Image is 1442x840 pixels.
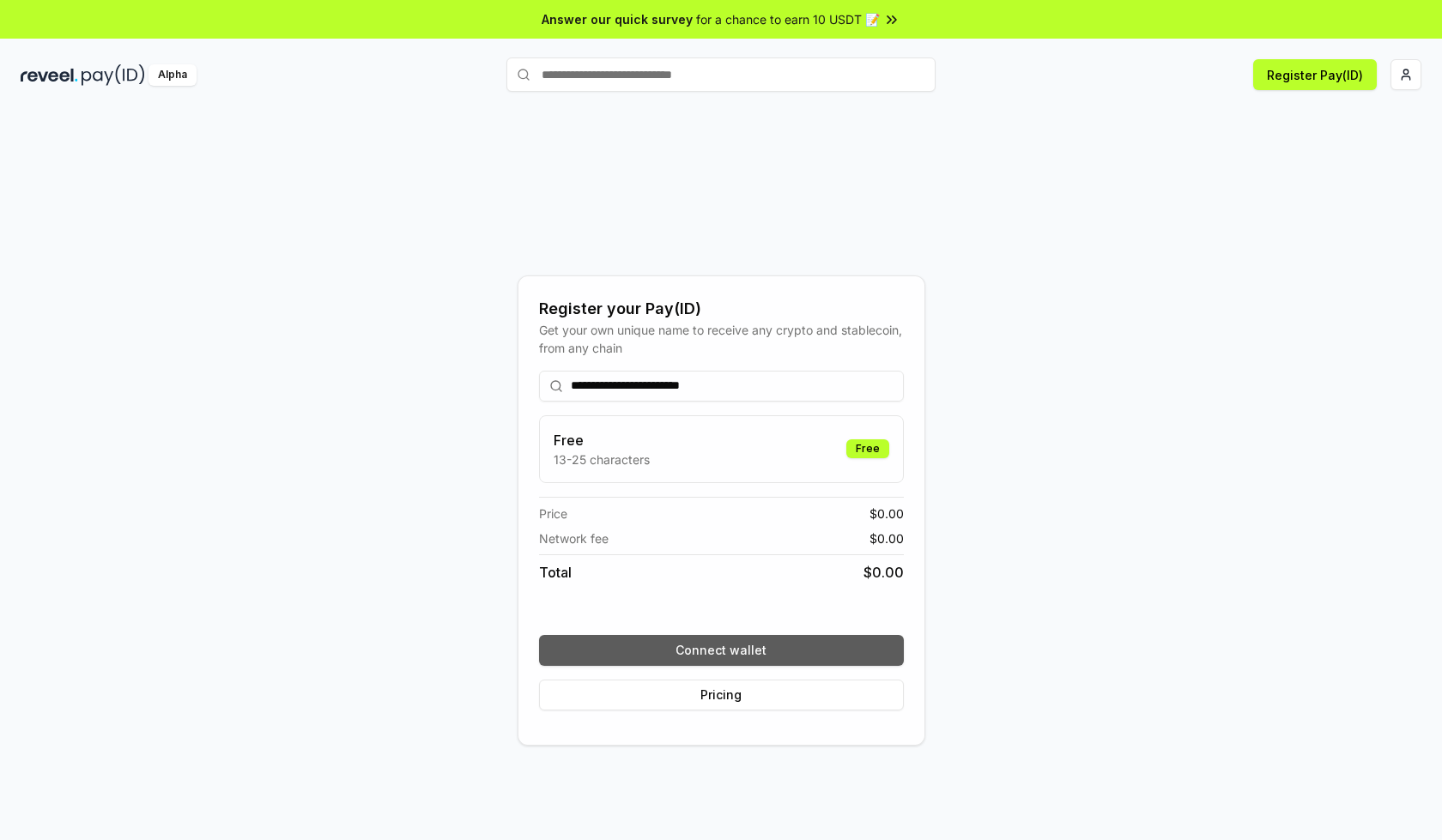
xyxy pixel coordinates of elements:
span: Network fee [539,529,609,547]
div: Get your own unique name to receive any crypto and stablecoin, from any chain [539,321,904,357]
img: reveel_dark [21,64,78,86]
img: pay_id [82,64,145,86]
div: Register your Pay(ID) [539,297,904,321]
span: $ 0.00 [869,505,904,523]
span: $ 0.00 [863,562,904,583]
span: Answer our quick survey [542,10,693,28]
div: Free [846,439,889,458]
span: Total [539,562,572,583]
span: for a chance to earn 10 USDT 📝 [696,10,880,28]
span: Price [539,505,567,523]
h3: Free [554,430,650,450]
div: Alpha [148,64,197,86]
p: 13-25 characters [554,450,650,468]
button: Register Pay(ID) [1253,59,1377,90]
button: Pricing [539,680,904,710]
button: Connect wallet [539,635,904,666]
span: $ 0.00 [869,529,904,547]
